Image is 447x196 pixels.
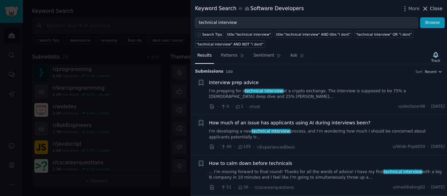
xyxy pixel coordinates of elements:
a: "technical interview" OR "i dont" [354,30,413,38]
span: Results [197,53,212,59]
button: Close [422,5,442,12]
span: u/maddieking02 [393,185,425,190]
span: Patterns [221,53,237,59]
a: title:"technical interview" [226,30,272,38]
span: Search Tips [202,32,222,37]
span: 0 [221,104,229,110]
a: Interview prep advice [209,79,259,86]
span: Close [430,5,442,12]
span: 40 [221,144,231,150]
span: · [428,144,429,150]
button: Search Tips [195,30,223,38]
span: · [217,144,218,151]
span: · [217,184,218,191]
span: Ask [290,53,297,59]
span: More [408,5,420,12]
span: [DATE] [431,185,445,190]
div: "technical interview" OR "i dont" [356,32,412,37]
span: [DATE] [431,104,445,110]
span: 100 [226,70,233,74]
span: technical interview [251,129,291,134]
a: Sentiment [251,50,283,64]
span: Sentiment [254,53,274,59]
a: ... I’m moving forward to final round! Thanks for all the words of advice! I have my firsttechnic... [209,169,445,181]
span: Recent [425,69,437,74]
div: "technical interview" AND NOT "i dont" [197,42,264,46]
span: technical interview [383,169,422,174]
span: 51 [221,185,231,190]
span: · [253,144,255,151]
span: r/rust [249,104,260,109]
a: Patterns [219,50,246,64]
a: How much of an issue has applicants using AI during interviews been? [209,119,371,126]
button: More [402,5,420,12]
button: Browse [420,17,445,28]
span: r/ExperiencedDevs [257,145,295,150]
span: u/Wide-Pop6050 [392,144,425,150]
a: Ask [288,50,307,64]
span: · [234,144,235,151]
span: technical interview [244,89,284,93]
span: 105 [238,144,251,150]
a: "technical interview" AND NOT "i dont" [195,40,265,48]
span: · [234,184,235,191]
div: Keyword Search Software Developers [195,5,304,13]
button: Recent [425,69,442,74]
span: r/cscareerquestions [255,185,294,190]
span: · [231,103,233,110]
span: u/alexlazar98 [398,104,425,110]
a: How to calm down before technicals [209,160,292,167]
span: in [239,6,242,12]
span: 1 [235,104,243,110]
div: Track [431,58,440,63]
span: · [428,104,429,110]
span: 36 [238,185,248,190]
button: Track [429,50,442,64]
div: Sort [416,69,423,74]
span: · [251,184,252,191]
a: title:"technical interview" AND title:"i dont" [275,30,352,38]
a: Results [195,50,214,64]
div: title:"technical interview" [227,32,271,37]
a: I’m prepping for atechnical interviewat a crypto exchange. The interview is supposed to be 75% a ... [209,88,445,100]
input: Try a keyword related to your business [195,17,418,28]
a: I'm developing a newtechnical interviewprocess, and I'm wondering how much I should be concerned ... [209,129,445,140]
div: title:"technical interview" AND title:"i dont" [276,32,350,37]
span: [DATE] [431,144,445,150]
span: · [217,103,218,110]
span: · [246,103,247,110]
span: Submission s [195,69,223,75]
span: · [428,185,429,190]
